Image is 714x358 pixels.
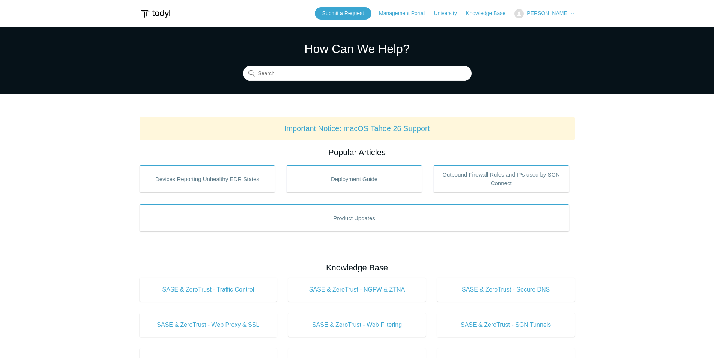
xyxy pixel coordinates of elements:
span: SASE & ZeroTrust - Web Filtering [299,320,415,329]
button: [PERSON_NAME] [514,9,574,18]
a: SASE & ZeroTrust - Secure DNS [437,278,575,302]
a: SASE & ZeroTrust - Traffic Control [140,278,277,302]
a: University [434,9,464,17]
span: SASE & ZeroTrust - Traffic Control [151,285,266,294]
h2: Popular Articles [140,146,575,159]
span: SASE & ZeroTrust - NGFW & ZTNA [299,285,415,294]
span: SASE & ZeroTrust - Secure DNS [448,285,564,294]
a: Devices Reporting Unhealthy EDR States [140,165,275,192]
a: Submit a Request [315,7,371,20]
span: SASE & ZeroTrust - SGN Tunnels [448,320,564,329]
h2: Knowledge Base [140,261,575,274]
a: SASE & ZeroTrust - NGFW & ZTNA [288,278,426,302]
img: Todyl Support Center Help Center home page [140,7,171,21]
a: Product Updates [140,204,569,231]
a: SASE & ZeroTrust - Web Proxy & SSL [140,313,277,337]
a: Outbound Firewall Rules and IPs used by SGN Connect [433,165,569,192]
a: Knowledge Base [466,9,513,17]
a: Management Portal [379,9,432,17]
span: SASE & ZeroTrust - Web Proxy & SSL [151,320,266,329]
input: Search [243,66,472,81]
a: Deployment Guide [286,165,422,192]
a: SASE & ZeroTrust - Web Filtering [288,313,426,337]
a: SASE & ZeroTrust - SGN Tunnels [437,313,575,337]
h1: How Can We Help? [243,40,472,58]
a: Important Notice: macOS Tahoe 26 Support [284,124,430,133]
span: [PERSON_NAME] [525,10,568,16]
